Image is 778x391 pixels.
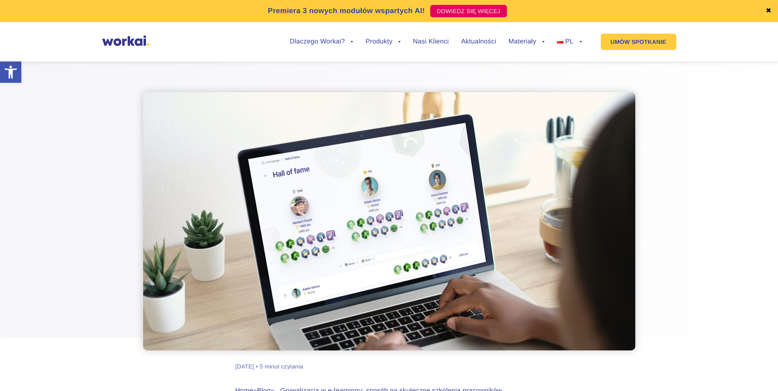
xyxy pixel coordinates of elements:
a: Aktualności [461,39,496,45]
a: ✖ [766,8,771,14]
div: [DATE] • 5 minut czytania [235,363,303,371]
a: Produkty [365,39,401,45]
a: DOWIEDZ SIĘ WIĘCEJ [430,5,507,17]
a: Dlaczego Workai? [290,39,354,45]
a: Nasi Klienci [413,39,449,45]
a: Materiały [509,39,545,45]
span: PL [565,38,573,45]
a: PL [557,39,582,45]
a: UMÓW SPOTKANIE [601,34,676,50]
p: Premiera 3 nowych modułów wspartych AI! [268,5,425,16]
